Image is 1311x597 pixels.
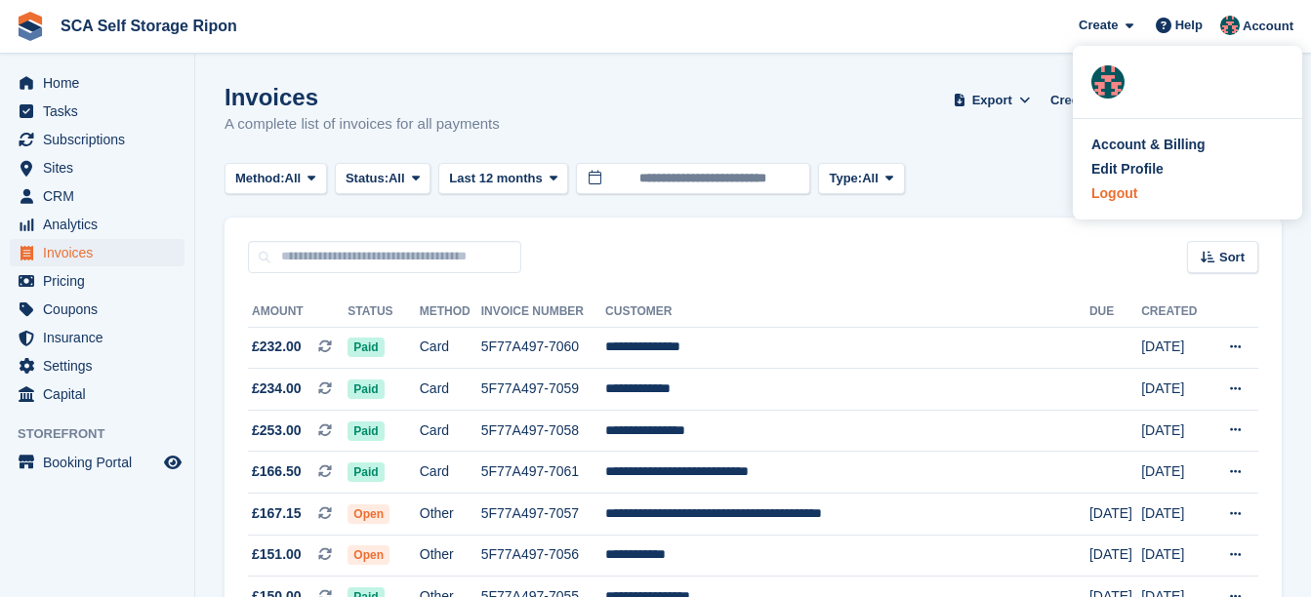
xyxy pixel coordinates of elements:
td: 5F77A497-7061 [481,452,605,494]
span: Open [348,504,389,524]
span: All [285,169,302,188]
th: Status [348,297,419,328]
span: Booking Portal [43,449,160,476]
a: menu [10,154,184,181]
td: [DATE] [1141,452,1209,494]
a: menu [10,296,184,323]
span: Sites [43,154,160,181]
span: Sort [1219,248,1245,267]
img: stora-icon-8386f47178a22dfd0bd8f6a31ec36ba5ce8667c1dd55bd0f319d3a0aa187defe.svg [16,12,45,41]
td: Other [420,535,481,577]
span: £167.15 [252,503,302,524]
a: Edit Profile [1091,159,1284,179]
a: menu [10,211,184,238]
span: Capital [43,380,160,408]
th: Amount [248,297,348,328]
span: Help [1175,16,1203,35]
th: Method [420,297,481,328]
span: £253.00 [252,420,302,441]
td: Card [420,452,481,494]
td: Other [420,494,481,536]
td: Card [420,410,481,452]
span: Subscriptions [43,126,160,153]
span: All [389,169,405,188]
th: Invoice Number [481,297,605,328]
a: menu [10,267,184,295]
span: All [862,169,879,188]
span: Insurance [43,324,160,351]
a: menu [10,126,184,153]
td: [DATE] [1141,369,1209,411]
span: Storefront [18,424,194,444]
a: menu [10,98,184,125]
span: Tasks [43,98,160,125]
td: [DATE] [1141,535,1209,577]
a: SCA Self Storage Ripon [53,10,245,42]
span: £234.00 [252,378,302,399]
td: [DATE] [1089,494,1141,536]
span: Paid [348,462,384,482]
a: menu [10,69,184,97]
a: menu [10,324,184,351]
span: Pricing [43,267,160,295]
span: £232.00 [252,337,302,357]
div: Account & Billing [1091,135,1206,155]
span: Type: [829,169,862,188]
span: Create [1079,16,1118,35]
a: Credit Notes [1043,84,1133,116]
td: [DATE] [1141,327,1209,369]
td: 5F77A497-7059 [481,369,605,411]
button: Method: All [225,163,327,195]
th: Customer [605,297,1089,328]
button: Status: All [335,163,430,195]
span: Method: [235,169,285,188]
a: Logout [1091,183,1284,204]
a: menu [10,182,184,210]
a: Account & Billing [1091,135,1284,155]
a: menu [10,380,184,408]
h1: Invoices [225,84,500,110]
td: 5F77A497-7060 [481,327,605,369]
td: [DATE] [1141,494,1209,536]
a: Preview store [161,451,184,474]
td: 5F77A497-7056 [481,535,605,577]
span: Paid [348,338,384,357]
span: Account [1243,17,1293,36]
div: Edit Profile [1091,159,1164,179]
div: Logout [1091,183,1137,204]
td: 5F77A497-7057 [481,494,605,536]
span: Status: [346,169,389,188]
span: CRM [43,182,160,210]
button: Last 12 months [438,163,568,195]
span: Settings [43,352,160,379]
span: Paid [348,421,384,441]
a: menu [10,239,184,266]
td: 5F77A497-7058 [481,410,605,452]
td: Card [420,327,481,369]
span: Coupons [43,296,160,323]
span: Analytics [43,211,160,238]
td: Card [420,369,481,411]
span: Paid [348,379,384,399]
span: Open [348,545,389,565]
td: [DATE] [1089,535,1141,577]
a: menu [10,449,184,476]
a: menu [10,352,184,379]
p: A complete list of invoices for all payments [225,113,500,136]
button: Export [949,84,1035,116]
span: Last 12 months [449,169,542,188]
span: £166.50 [252,461,302,482]
th: Created [1141,297,1209,328]
span: £151.00 [252,544,302,565]
span: Export [972,91,1012,110]
span: Home [43,69,160,97]
span: Invoices [43,239,160,266]
th: Due [1089,297,1141,328]
button: Type: All [818,163,904,195]
td: [DATE] [1141,410,1209,452]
